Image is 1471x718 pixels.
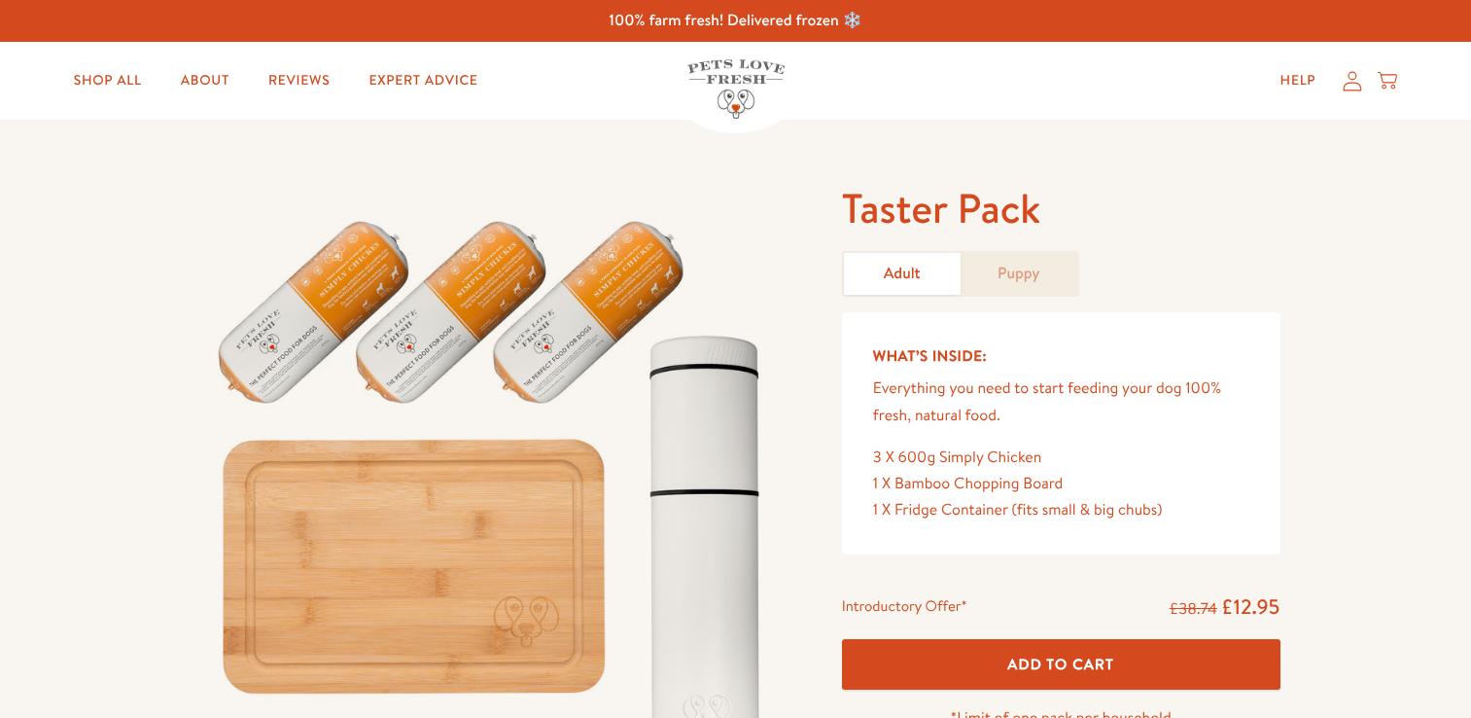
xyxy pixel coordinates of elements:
span: Add To Cart [1007,654,1114,674]
div: 3 X 600g Simply Chicken [873,445,1249,471]
p: Everything you need to start feeding your dog 100% fresh, natural food. [873,376,1249,428]
span: £12.95 [1221,592,1280,621]
a: Help [1265,61,1332,100]
a: Adult [844,253,961,295]
span: 1 X Bamboo Chopping Board [873,473,1064,494]
s: £38.74 [1170,598,1217,620]
h1: Taster Pack [842,182,1280,235]
a: Shop All [58,61,158,100]
h5: What’s Inside: [873,343,1249,369]
a: Reviews [253,61,345,100]
a: Expert Advice [353,61,493,100]
a: Puppy [961,253,1077,295]
button: Add To Cart [842,639,1280,691]
a: About [165,61,245,100]
div: Introductory Offer* [842,593,967,623]
div: 1 X Fridge Container (fits small & big chubs) [873,497,1249,523]
img: Pets Love Fresh [687,59,785,119]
